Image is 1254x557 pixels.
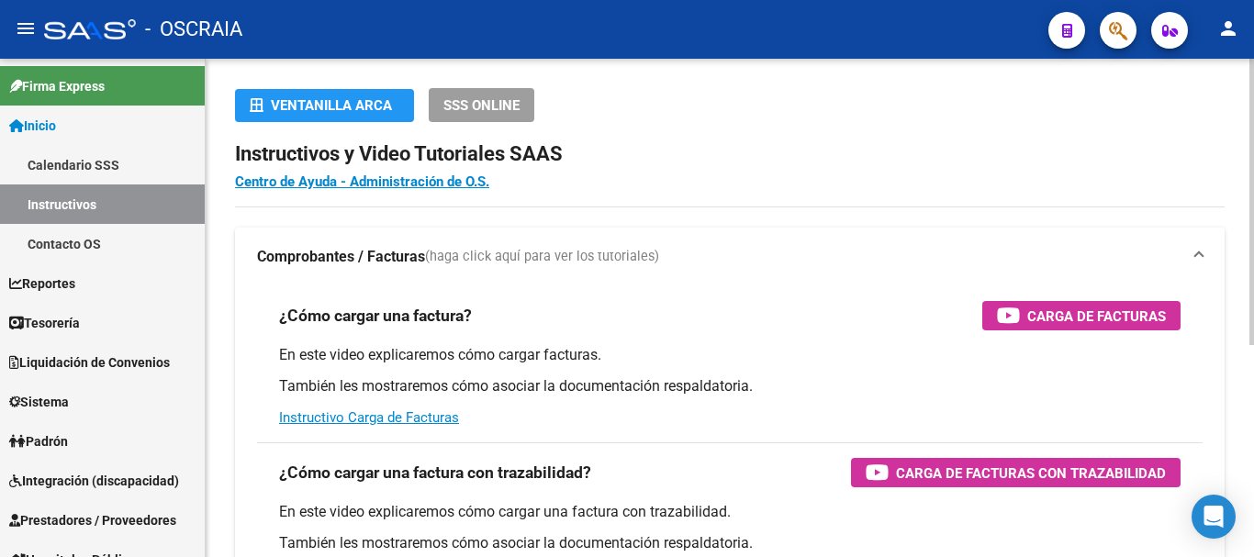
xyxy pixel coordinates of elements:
[235,228,1225,286] mat-expansion-panel-header: Comprobantes / Facturas(haga click aquí para ver los tutoriales)
[145,9,242,50] span: - OSCRAIA
[1217,17,1239,39] mat-icon: person
[279,303,472,329] h3: ¿Cómo cargar una factura?
[279,345,1181,365] p: En este video explicaremos cómo cargar facturas.
[982,301,1181,330] button: Carga de Facturas
[279,502,1181,522] p: En este video explicaremos cómo cargar una factura con trazabilidad.
[1192,495,1236,539] div: Open Intercom Messenger
[851,458,1181,487] button: Carga de Facturas con Trazabilidad
[279,533,1181,553] p: También les mostraremos cómo asociar la documentación respaldatoria.
[9,431,68,451] span: Padrón
[9,471,179,491] span: Integración (discapacidad)
[896,462,1166,485] span: Carga de Facturas con Trazabilidad
[279,376,1181,396] p: También les mostraremos cómo asociar la documentación respaldatoria.
[235,173,489,190] a: Centro de Ayuda - Administración de O.S.
[425,247,659,267] span: (haga click aquí para ver los tutoriales)
[9,116,56,136] span: Inicio
[279,409,459,426] a: Instructivo Carga de Facturas
[235,137,1225,172] h2: Instructivos y Video Tutoriales SAAS
[235,89,414,122] button: Ventanilla ARCA
[257,247,425,267] strong: Comprobantes / Facturas
[9,313,80,333] span: Tesorería
[1027,305,1166,328] span: Carga de Facturas
[9,76,105,96] span: Firma Express
[279,460,591,485] h3: ¿Cómo cargar una factura con trazabilidad?
[250,89,399,122] div: Ventanilla ARCA
[15,17,37,39] mat-icon: menu
[9,510,176,530] span: Prestadores / Proveedores
[9,392,69,412] span: Sistema
[9,352,170,373] span: Liquidación de Convenios
[443,97,520,114] span: SSS ONLINE
[9,273,75,294] span: Reportes
[429,88,534,122] button: SSS ONLINE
